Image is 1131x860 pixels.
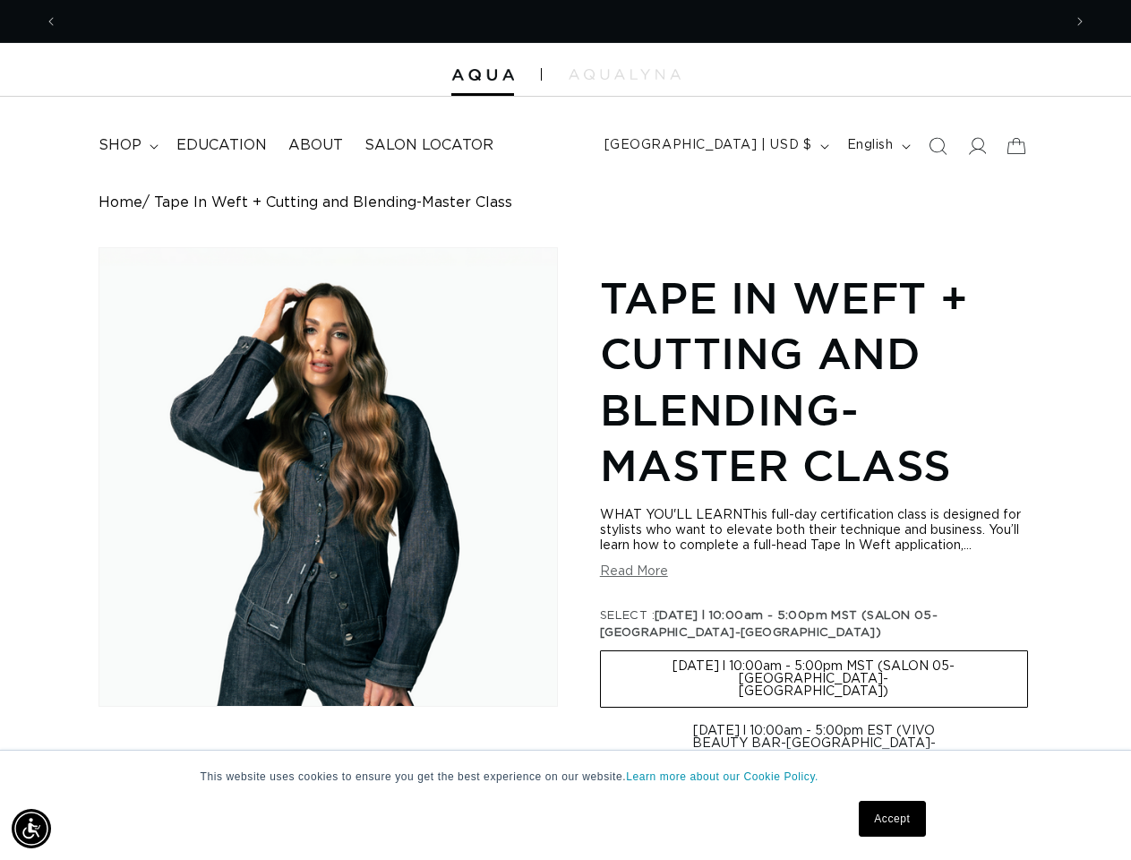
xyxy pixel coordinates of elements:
[626,770,818,783] a: Learn more about our Cookie Policy.
[600,607,1032,642] legend: SELECT :
[600,508,1032,554] div: WHAT YOU'LL LEARNThis full-day certification class is designed for stylists who want to elevate b...
[600,650,1028,708] label: [DATE] l 10:00am - 5:00pm MST (SALON 05-[GEOGRAPHIC_DATA]-[GEOGRAPHIC_DATA])
[201,769,931,785] p: This website uses cookies to ensure you get the best experience on our website.
[278,125,354,166] a: About
[99,194,142,211] a: Home
[166,125,278,166] a: Education
[569,69,681,80] img: aqualyna.com
[99,136,141,155] span: shop
[600,564,668,580] button: Read More
[88,125,166,166] summary: shop
[12,809,51,848] div: Accessibility Menu
[451,69,514,82] img: Aqua Hair Extensions
[847,136,894,155] span: English
[99,247,558,707] media-gallery: Gallery Viewer
[600,716,1028,771] label: [DATE] l 10:00am - 5:00pm EST (VIVO BEAUTY BAR-[GEOGRAPHIC_DATA]-[GEOGRAPHIC_DATA])
[1041,774,1131,860] iframe: Chat Widget
[176,136,267,155] span: Education
[604,136,812,155] span: [GEOGRAPHIC_DATA] | USD $
[594,129,836,163] button: [GEOGRAPHIC_DATA] | USD $
[364,136,493,155] span: Salon Locator
[836,129,918,163] button: English
[600,610,938,640] span: [DATE] l 10:00am - 5:00pm MST (SALON 05-[GEOGRAPHIC_DATA]-[GEOGRAPHIC_DATA])
[288,136,343,155] span: About
[354,125,504,166] a: Salon Locator
[1060,4,1100,39] button: Next announcement
[154,194,512,211] span: Tape In Weft + Cutting and Blending-Master Class
[31,4,71,39] button: Previous announcement
[99,194,1032,211] nav: breadcrumbs
[918,126,957,166] summary: Search
[600,270,1032,494] h1: Tape In Weft + Cutting and Blending-Master Class
[859,801,925,837] a: Accept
